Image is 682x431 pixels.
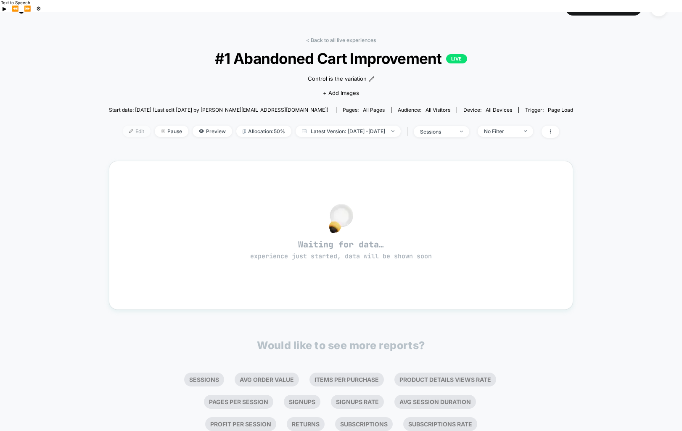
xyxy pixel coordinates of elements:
[524,130,527,132] img: end
[548,107,573,113] span: Page Load
[460,131,463,132] img: end
[403,417,477,431] li: Subscriptions Rate
[205,417,276,431] li: Profit Per Session
[420,129,454,135] div: sessions
[484,128,518,134] div: No Filter
[132,50,550,67] span: #1 Abandoned Cart Improvement
[236,126,291,137] span: Allocation: 50%
[391,130,394,132] img: end
[329,204,353,233] img: no_data
[398,107,450,113] div: Audience:
[124,239,558,261] span: Waiting for data…
[296,126,401,137] span: Latest Version: [DATE] - [DATE]
[9,5,21,12] button: Previous
[446,54,467,63] p: LIVE
[193,126,232,137] span: Preview
[21,5,34,12] button: Forward
[257,339,425,352] p: Would like to see more reports?
[306,37,376,43] a: < Back to all live experiences
[426,107,450,113] span: All Visitors
[394,373,496,386] li: Product Details Views Rate
[309,373,384,386] li: Items Per Purchase
[363,107,385,113] span: all pages
[405,126,414,138] span: |
[243,129,246,134] img: rebalance
[284,395,320,409] li: Signups
[184,373,224,386] li: Sessions
[34,5,44,12] button: Settings
[250,252,432,260] span: experience just started, data will be shown soon
[204,395,273,409] li: Pages Per Session
[287,417,325,431] li: Returns
[335,417,393,431] li: Subscriptions
[323,89,359,96] span: + Add Images
[302,129,307,133] img: calendar
[109,107,328,113] span: Start date: [DATE] (Last edit [DATE] by [PERSON_NAME][EMAIL_ADDRESS][DOMAIN_NAME])
[308,75,367,83] span: Control is the variation
[457,107,518,113] span: Device:
[123,126,151,137] span: Edit
[486,107,512,113] span: all devices
[331,395,384,409] li: Signups Rate
[155,126,188,137] span: Pause
[525,107,573,113] div: Trigger:
[343,107,385,113] div: Pages:
[394,395,476,409] li: Avg Session Duration
[129,129,133,133] img: edit
[235,373,299,386] li: Avg Order Value
[161,129,165,133] img: end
